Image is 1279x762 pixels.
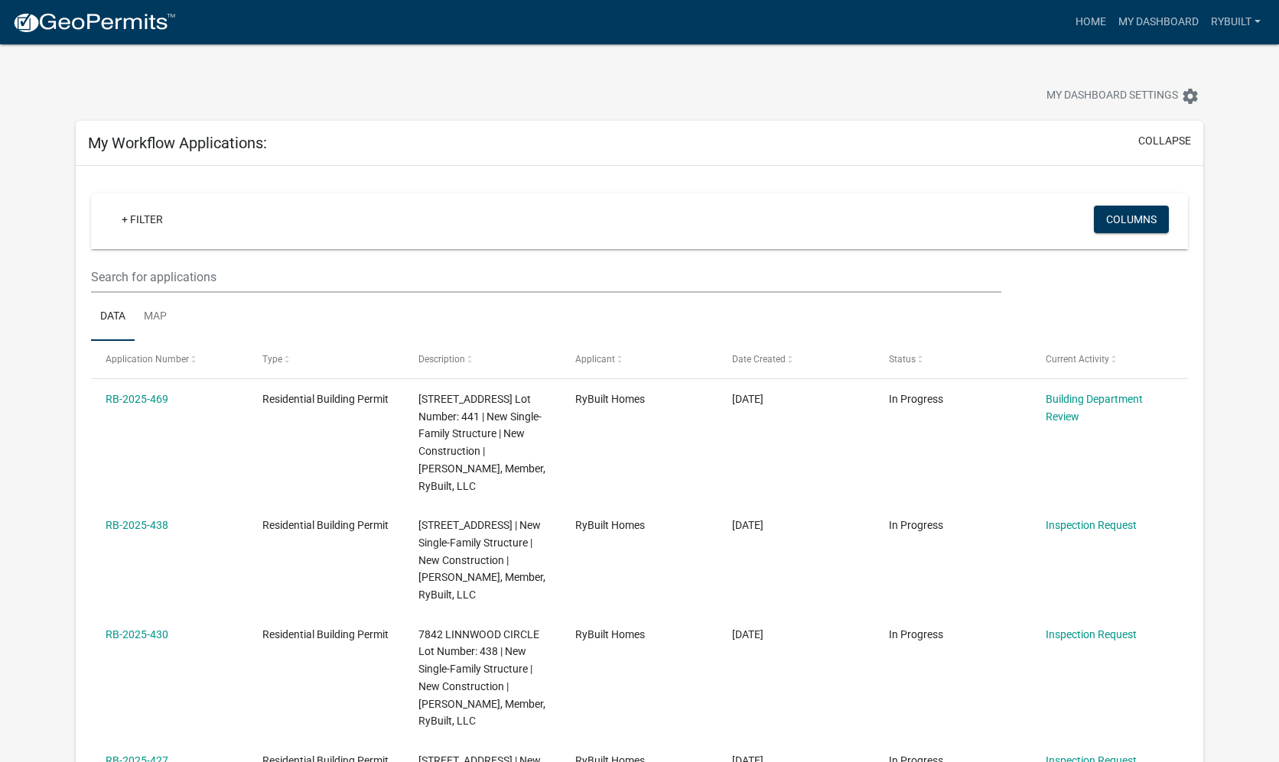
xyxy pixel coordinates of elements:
[418,393,545,492] span: 7836 LINNWOOD CIRCLE Lot Number: 441 | New Single-Family Structure | New Construction | Ryan Hods...
[889,519,943,531] span: In Progress
[135,293,176,342] a: Map
[91,261,1002,293] input: Search for applications
[889,628,943,640] span: In Progress
[106,519,168,531] a: RB-2025-438
[262,354,282,365] span: Type
[404,341,561,378] datatable-header-cell: Description
[88,134,267,152] h5: My Workflow Applications:
[262,519,389,531] span: Residential Building Permit
[91,293,135,342] a: Data
[1112,8,1205,37] a: My Dashboard
[874,341,1031,378] datatable-header-cell: Status
[1069,8,1112,37] a: Home
[91,341,248,378] datatable-header-cell: Application Number
[106,393,168,405] a: RB-2025-469
[109,206,175,233] a: + Filter
[575,628,645,640] span: RyBuilt Homes
[732,519,763,531] span: 08/12/2025
[1046,393,1143,423] a: Building Department Review
[418,519,545,601] span: 7623 MELROSE LANE Lot Number: 559 | New Single-Family Structure | New Construction | Ryan Hodskin...
[1138,133,1191,149] button: collapse
[1034,81,1212,111] button: My Dashboard Settingssettings
[575,354,615,365] span: Applicant
[1205,8,1267,37] a: RyBuilt
[575,519,645,531] span: RyBuilt Homes
[262,393,389,405] span: Residential Building Permit
[418,628,545,728] span: 7842 LINNWOOD CIRCLE Lot Number: 438 | New Single-Family Structure | New Construction | Ryan Hods...
[106,354,189,365] span: Application Number
[247,341,404,378] datatable-header-cell: Type
[1046,519,1137,531] a: Inspection Request
[1094,206,1169,233] button: Columns
[1046,628,1137,640] a: Inspection Request
[889,354,916,365] span: Status
[1031,341,1188,378] datatable-header-cell: Current Activity
[1046,87,1178,105] span: My Dashboard Settings
[732,628,763,640] span: 07/10/2025
[732,393,763,405] span: 10/06/2025
[418,354,465,365] span: Description
[106,628,168,640] a: RB-2025-430
[1046,354,1109,365] span: Current Activity
[561,341,718,378] datatable-header-cell: Applicant
[718,341,874,378] datatable-header-cell: Date Created
[732,354,786,365] span: Date Created
[1181,87,1199,105] i: settings
[889,393,943,405] span: In Progress
[262,628,389,640] span: Residential Building Permit
[575,393,645,405] span: RyBuilt Homes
